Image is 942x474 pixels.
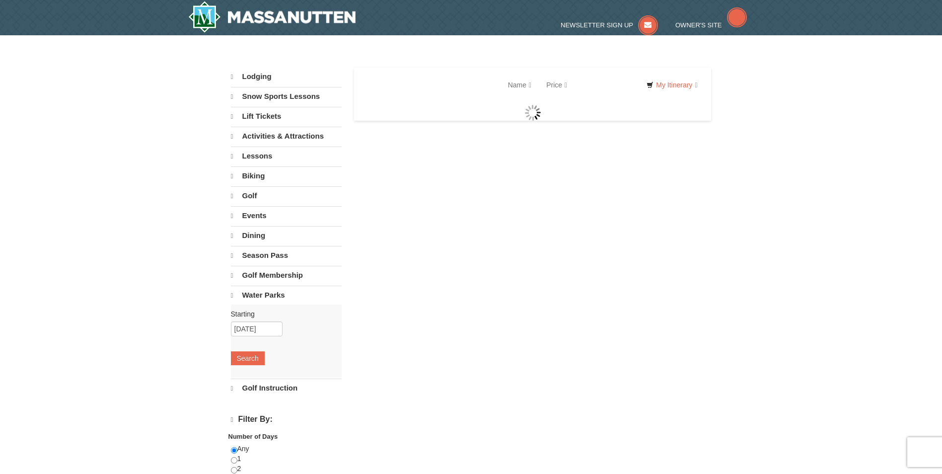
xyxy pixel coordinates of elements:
[539,75,575,95] a: Price
[231,309,334,319] label: Starting
[675,21,722,29] span: Owner's Site
[640,78,704,92] a: My Itinerary
[231,127,342,146] a: Activities & Attractions
[231,147,342,165] a: Lessons
[231,87,342,106] a: Snow Sports Lessons
[561,21,633,29] span: Newsletter Sign Up
[188,1,356,33] a: Massanutten Resort
[188,1,356,33] img: Massanutten Resort Logo
[231,226,342,245] a: Dining
[501,75,539,95] a: Name
[231,246,342,265] a: Season Pass
[231,266,342,285] a: Golf Membership
[231,68,342,86] a: Lodging
[231,107,342,126] a: Lift Tickets
[561,21,658,29] a: Newsletter Sign Up
[231,186,342,205] a: Golf
[231,286,342,305] a: Water Parks
[231,379,342,397] a: Golf Instruction
[231,206,342,225] a: Events
[231,415,342,424] h4: Filter By:
[525,105,541,121] img: wait gif
[231,166,342,185] a: Biking
[228,433,278,440] strong: Number of Days
[231,351,265,365] button: Search
[675,21,747,29] a: Owner's Site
